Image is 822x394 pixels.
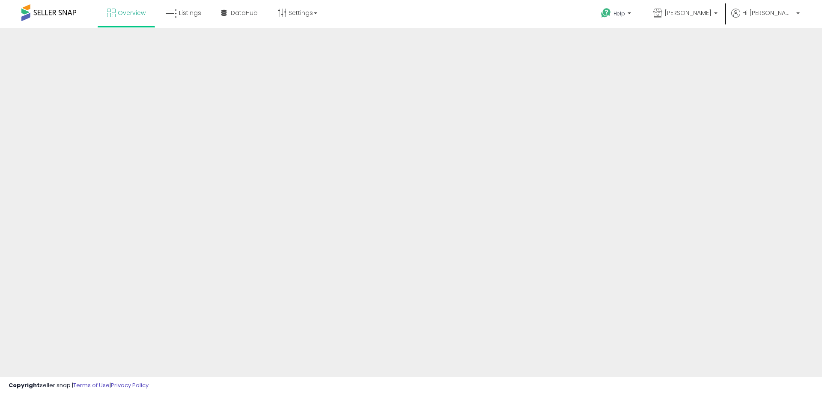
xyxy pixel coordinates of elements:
[742,9,794,17] span: Hi [PERSON_NAME]
[179,9,201,17] span: Listings
[73,381,110,389] a: Terms of Use
[9,381,40,389] strong: Copyright
[118,9,146,17] span: Overview
[231,9,258,17] span: DataHub
[664,9,712,17] span: [PERSON_NAME]
[594,1,640,28] a: Help
[731,9,800,28] a: Hi [PERSON_NAME]
[9,382,149,390] div: seller snap | |
[601,8,611,18] i: Get Help
[614,10,625,17] span: Help
[111,381,149,389] a: Privacy Policy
